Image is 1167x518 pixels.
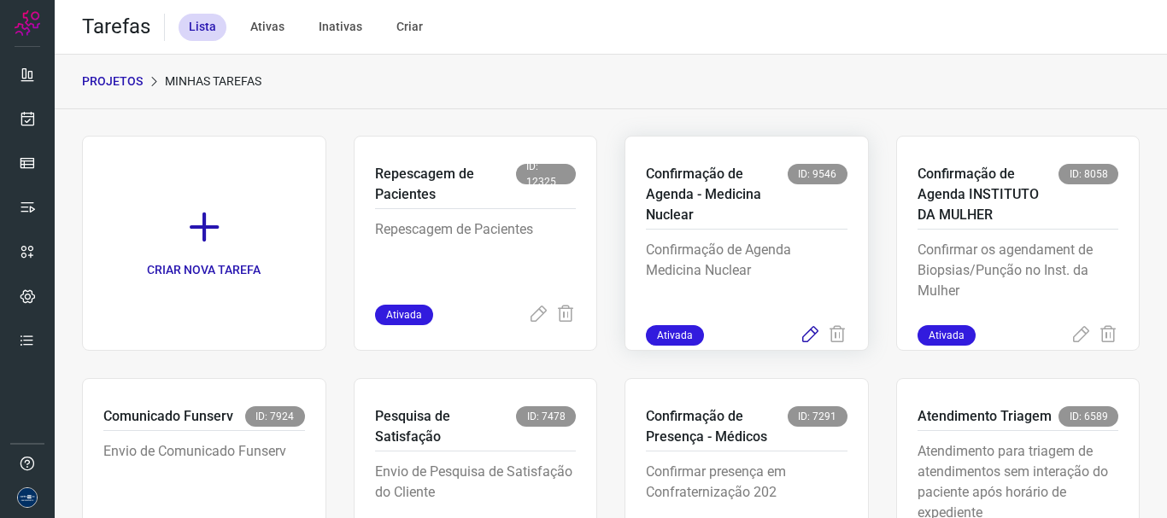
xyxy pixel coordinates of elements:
p: Minhas Tarefas [165,73,261,90]
p: Atendimento Triagem [918,406,1052,427]
p: PROJETOS [82,73,143,90]
p: CRIAR NOVA TAREFA [147,261,261,279]
a: CRIAR NOVA TAREFA [82,136,326,351]
span: ID: 8058 [1059,164,1118,184]
div: Inativas [308,14,372,41]
span: ID: 6589 [1059,406,1118,427]
p: Confirmação de Agenda INSTITUTO DA MULHER [918,164,1059,225]
p: Comunicado Funserv [103,406,233,427]
p: Pesquisa de Satisfação [375,406,517,447]
span: Ativada [646,325,704,346]
p: Confirmação de Presença - Médicos [646,406,788,447]
p: Repescagem de Pacientes [375,164,517,205]
div: Criar [386,14,433,41]
h2: Tarefas [82,15,150,39]
span: ID: 9546 [788,164,847,184]
p: Confirmar os agendament de Biopsias/Punção no Inst. da Mulher [918,240,1119,325]
p: Confirmação de Agenda Medicina Nuclear [646,240,847,325]
span: ID: 7291 [788,406,847,427]
p: Confirmação de Agenda - Medicina Nuclear [646,164,788,225]
p: Repescagem de Pacientes [375,219,577,305]
span: Ativada [375,305,433,325]
span: ID: 12325 [516,164,576,184]
span: ID: 7924 [245,406,305,427]
span: Ativada [918,325,976,346]
div: Lista [179,14,226,41]
img: d06bdf07e729e349525d8f0de7f5f473.png [17,487,38,508]
div: Ativas [240,14,295,41]
span: ID: 7478 [516,406,576,427]
img: Logo [15,10,40,36]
